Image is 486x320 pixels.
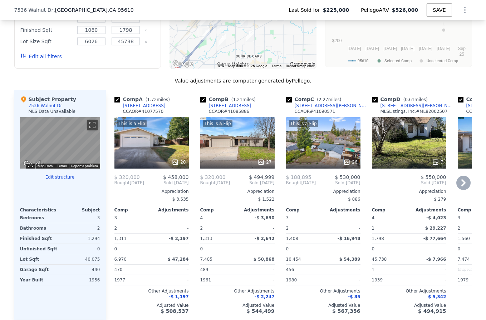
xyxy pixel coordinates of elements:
div: Adjusted Value [372,302,446,308]
div: MLS Data Unavailable [29,109,76,114]
span: Sold [DATE] [144,180,188,186]
img: Google [22,159,45,169]
span: Bought [286,180,301,186]
div: Comp B [200,96,259,103]
span: ( miles) [143,97,173,102]
a: [STREET_ADDRESS] [200,103,251,109]
span: 0 [286,246,289,251]
span: $ 188,895 [286,174,311,180]
span: 4 [372,215,375,220]
span: , CA 95610 [108,7,134,13]
div: 1,294 [62,234,100,244]
text: [DATE] [401,46,414,51]
div: - [153,223,189,233]
span: $225,000 [323,6,349,14]
span: $ 29,227 [425,226,446,231]
text: [DATE] [365,46,379,51]
span: 1,408 [286,236,298,241]
span: 1,798 [372,236,384,241]
div: [STREET_ADDRESS][PERSON_NAME] [295,103,369,109]
div: CCAOR # 41077570 [123,109,164,114]
div: Unfinished Sqft [20,244,59,254]
span: -$ 16,948 [338,236,360,241]
span: $ 530,000 [335,174,360,180]
div: 7122 Bonita Way [246,30,254,42]
span: ( miles) [314,97,344,102]
text: $200 [332,38,342,43]
span: $526,000 [392,7,418,13]
div: Finished Sqft [20,234,59,244]
span: 470 [114,267,123,272]
div: Year Built [20,275,59,285]
div: Lot Sqft [20,254,59,264]
span: 1.72 [147,97,157,102]
div: - [411,265,446,275]
span: -$ 1,197 [169,294,188,299]
div: Bathrooms [20,223,59,233]
div: 1961 [200,275,236,285]
span: Sold [DATE] [230,180,274,186]
div: - [325,244,360,254]
div: Adjusted Value [286,302,360,308]
span: 0 [114,246,117,251]
span: $ 5,342 [428,294,446,299]
div: - [239,223,275,233]
span: -$ 3,630 [255,215,274,220]
div: Comp A [114,96,173,103]
span: -$ 2,197 [169,236,188,241]
span: Sold [DATE] [372,180,446,186]
div: Bedrooms [20,213,59,223]
span: $ 3,535 [172,197,189,202]
span: 456 [286,267,294,272]
text: Selected Comp [384,59,412,63]
div: 6924 Kittery Ave [219,34,226,46]
button: Keyboard shortcuts [28,164,33,167]
div: Subject [60,207,100,213]
div: - [325,265,360,275]
div: MLSListings, Inc. # ML82002507 [381,109,448,114]
div: Characteristics [20,207,60,213]
div: Other Adjustments [114,288,189,294]
text: [DATE] [383,46,397,51]
div: 3 [62,213,100,223]
span: 3 [286,215,289,220]
a: Open this area in Google Maps (opens a new window) [22,159,45,169]
span: $ 279 [434,197,446,202]
span: , [GEOGRAPHIC_DATA] [53,6,133,14]
div: 40,075 [62,254,100,264]
div: Other Adjustments [372,288,446,294]
div: 2 [200,223,236,233]
span: $ 54,389 [339,257,360,262]
span: 1,560 [458,236,470,241]
div: CCAOR # 41085886 [209,109,250,114]
div: 20 [172,159,186,166]
span: 0.61 [405,97,414,102]
span: $ 1,522 [258,197,275,202]
span: Bought [114,180,130,186]
text: 25 [459,52,464,57]
div: Comp [200,207,237,213]
div: Comp D [372,96,431,103]
div: 2 [286,223,322,233]
text: [DATE] [419,46,432,51]
div: - [153,275,189,285]
div: Value adjustments are computer generated by Pellego . [14,77,472,84]
span: 0 [458,246,461,251]
div: Adjustments [152,207,189,213]
text: Sep [458,46,466,51]
div: [DATE] [114,180,144,186]
span: 0 [372,246,375,251]
span: 4 [200,215,203,220]
div: 7696 Watson Way [240,14,248,26]
a: Terms (opens in new tab) [57,164,67,168]
span: $ 47,284 [168,257,189,262]
div: Appreciation [114,189,189,194]
button: Keyboard shortcuts [219,64,224,67]
button: Edit all filters [20,53,62,60]
div: 7 [432,159,443,166]
div: 1977 [114,275,150,285]
button: Clear [144,29,147,32]
span: 6,970 [114,257,127,262]
a: Report a map error [286,64,314,68]
span: Sold [DATE] [316,180,360,186]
